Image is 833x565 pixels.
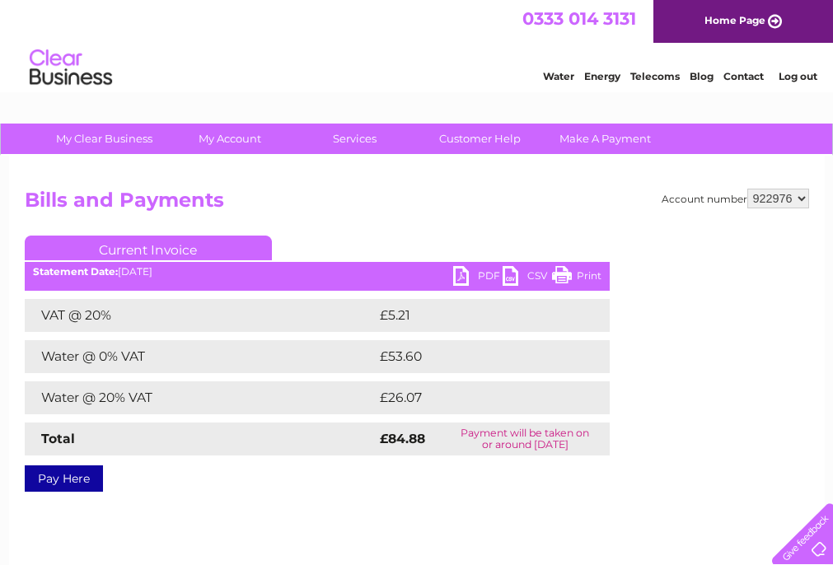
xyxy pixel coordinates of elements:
[376,299,569,332] td: £5.21
[29,43,113,93] img: logo.png
[552,266,601,290] a: Print
[25,340,376,373] td: Water @ 0% VAT
[441,423,609,455] td: Payment will be taken on or around [DATE]
[779,70,817,82] a: Log out
[25,465,103,492] a: Pay Here
[36,124,172,154] a: My Clear Business
[25,381,376,414] td: Water @ 20% VAT
[287,124,423,154] a: Services
[161,124,297,154] a: My Account
[630,70,680,82] a: Telecoms
[584,70,620,82] a: Energy
[376,340,577,373] td: £53.60
[25,236,272,260] a: Current Invoice
[25,266,610,278] div: [DATE]
[25,299,376,332] td: VAT @ 20%
[380,431,425,446] strong: £84.88
[690,70,714,82] a: Blog
[41,431,75,446] strong: Total
[537,124,673,154] a: Make A Payment
[453,266,503,290] a: PDF
[28,9,807,80] div: Clear Business is a trading name of Verastar Limited (registered in [GEOGRAPHIC_DATA] No. 3667643...
[33,265,118,278] b: Statement Date:
[543,70,574,82] a: Water
[25,189,809,220] h2: Bills and Payments
[522,8,636,29] a: 0333 014 3131
[412,124,548,154] a: Customer Help
[723,70,764,82] a: Contact
[503,266,552,290] a: CSV
[662,189,809,208] div: Account number
[376,381,577,414] td: £26.07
